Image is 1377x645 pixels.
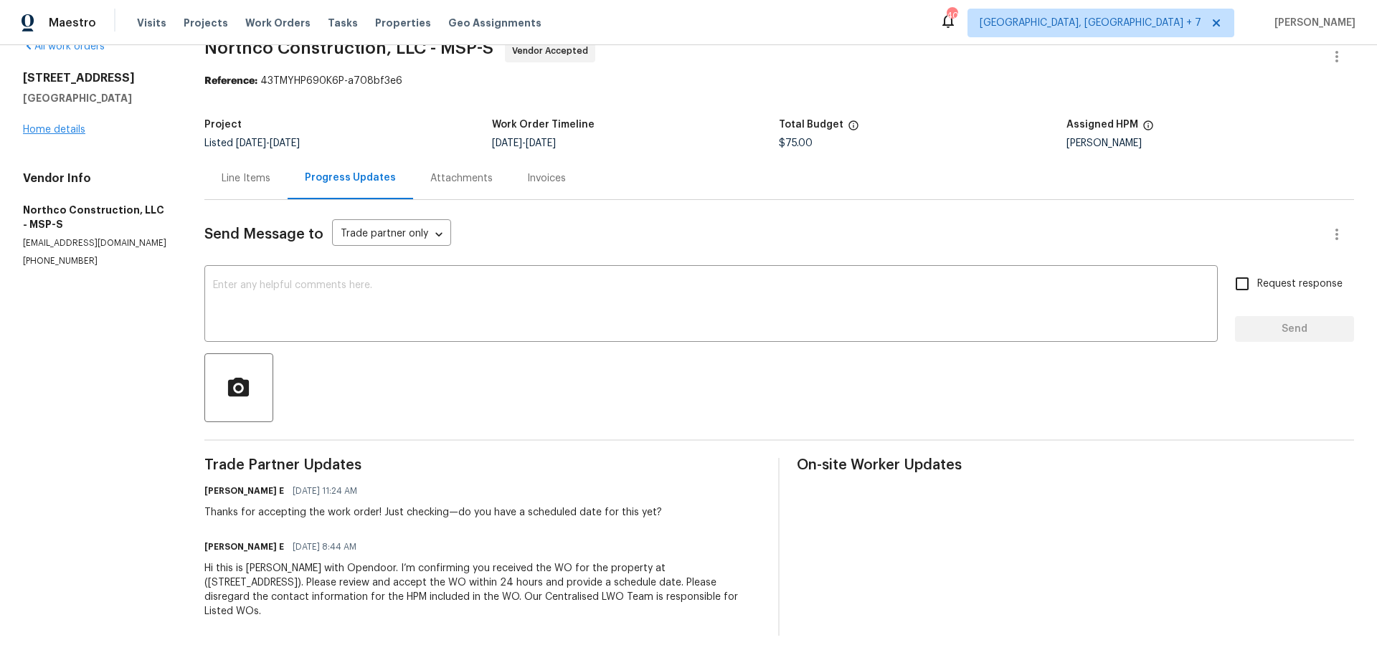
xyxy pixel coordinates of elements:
span: Maestro [49,16,96,30]
h6: [PERSON_NAME] E [204,484,284,498]
a: Home details [23,125,85,135]
span: [PERSON_NAME] [1269,16,1355,30]
span: [DATE] 8:44 AM [293,540,356,554]
span: [DATE] [492,138,522,148]
h5: [GEOGRAPHIC_DATA] [23,91,170,105]
h6: [PERSON_NAME] E [204,540,284,554]
span: Properties [375,16,431,30]
h4: Vendor Info [23,171,170,186]
b: Reference: [204,76,257,86]
h5: Northco Construction, LLC - MSP-S [23,203,170,231]
div: Thanks for accepting the work order! Just checking—do you have a scheduled date for this yet? [204,505,662,520]
h5: Work Order Timeline [492,120,595,130]
span: - [492,138,556,148]
div: Trade partner only [332,223,451,247]
span: Listed [204,138,300,148]
a: All work orders [23,42,105,52]
div: Attachments [430,171,493,186]
div: 43TMYHP690K6P-a708bf3e6 [204,74,1354,88]
h5: Total Budget [779,120,843,130]
div: Progress Updates [305,171,396,185]
span: Request response [1257,277,1343,292]
span: [DATE] [236,138,266,148]
span: - [236,138,300,148]
div: Invoices [527,171,566,186]
span: Northco Construction, LLC - MSP-S [204,39,493,57]
span: The hpm assigned to this work order. [1142,120,1154,138]
p: [PHONE_NUMBER] [23,255,170,267]
span: On-site Worker Updates [797,458,1354,472]
div: Hi this is [PERSON_NAME] with Opendoor. I’m confirming you received the WO for the property at ([... [204,561,762,618]
span: The total cost of line items that have been proposed by Opendoor. This sum includes line items th... [848,120,859,138]
p: [EMAIL_ADDRESS][DOMAIN_NAME] [23,237,170,249]
h2: [STREET_ADDRESS] [23,71,170,85]
div: Line Items [222,171,270,186]
span: Trade Partner Updates [204,458,762,472]
span: Tasks [328,18,358,28]
span: Visits [137,16,166,30]
span: $75.00 [779,138,813,148]
div: [PERSON_NAME] [1066,138,1354,148]
h5: Assigned HPM [1066,120,1138,130]
span: [GEOGRAPHIC_DATA], [GEOGRAPHIC_DATA] + 7 [980,16,1201,30]
span: [DATE] [270,138,300,148]
h5: Project [204,120,242,130]
span: Geo Assignments [448,16,541,30]
span: Projects [184,16,228,30]
span: Vendor Accepted [512,44,594,58]
span: Work Orders [245,16,311,30]
div: 40 [947,9,957,23]
span: [DATE] [526,138,556,148]
span: Send Message to [204,227,323,242]
span: [DATE] 11:24 AM [293,484,357,498]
